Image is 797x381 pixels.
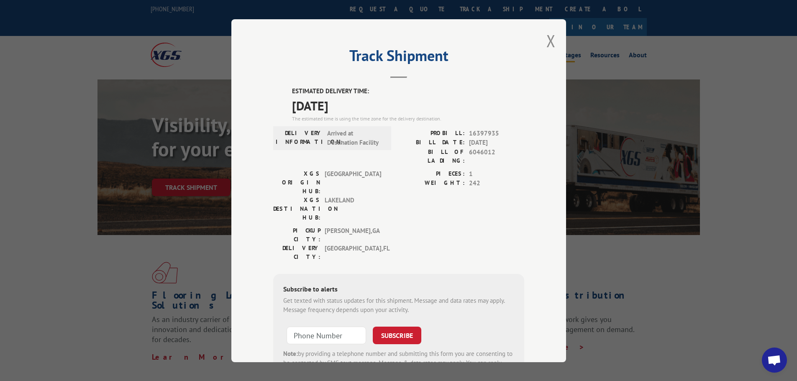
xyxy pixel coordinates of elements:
span: [DATE] [292,96,524,115]
label: XGS ORIGIN HUB: [273,169,320,195]
label: XGS DESTINATION HUB: [273,195,320,222]
span: [GEOGRAPHIC_DATA] [325,169,381,195]
button: SUBSCRIBE [373,326,421,344]
span: [PERSON_NAME] , GA [325,226,381,243]
label: PROBILL: [399,128,465,138]
label: DELIVERY CITY: [273,243,320,261]
span: 16397935 [469,128,524,138]
span: LAKELAND [325,195,381,222]
div: Get texted with status updates for this shipment. Message and data rates may apply. Message frequ... [283,296,514,315]
strong: Note: [283,349,298,357]
div: Subscribe to alerts [283,284,514,296]
label: DELIVERY INFORMATION: [276,128,323,147]
span: 242 [469,179,524,188]
label: PIECES: [399,169,465,179]
label: BILL DATE: [399,138,465,148]
div: Open chat [762,348,787,373]
span: 6046012 [469,147,524,165]
span: 1 [469,169,524,179]
div: by providing a telephone number and submitting this form you are consenting to be contacted by SM... [283,349,514,377]
label: BILL OF LADING: [399,147,465,165]
label: ESTIMATED DELIVERY TIME: [292,87,524,96]
button: Close modal [546,30,556,52]
span: [DATE] [469,138,524,148]
h2: Track Shipment [273,50,524,66]
div: The estimated time is using the time zone for the delivery destination. [292,115,524,122]
span: [GEOGRAPHIC_DATA] , FL [325,243,381,261]
span: Arrived at Destination Facility [327,128,384,147]
label: PICKUP CITY: [273,226,320,243]
input: Phone Number [287,326,366,344]
label: WEIGHT: [399,179,465,188]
